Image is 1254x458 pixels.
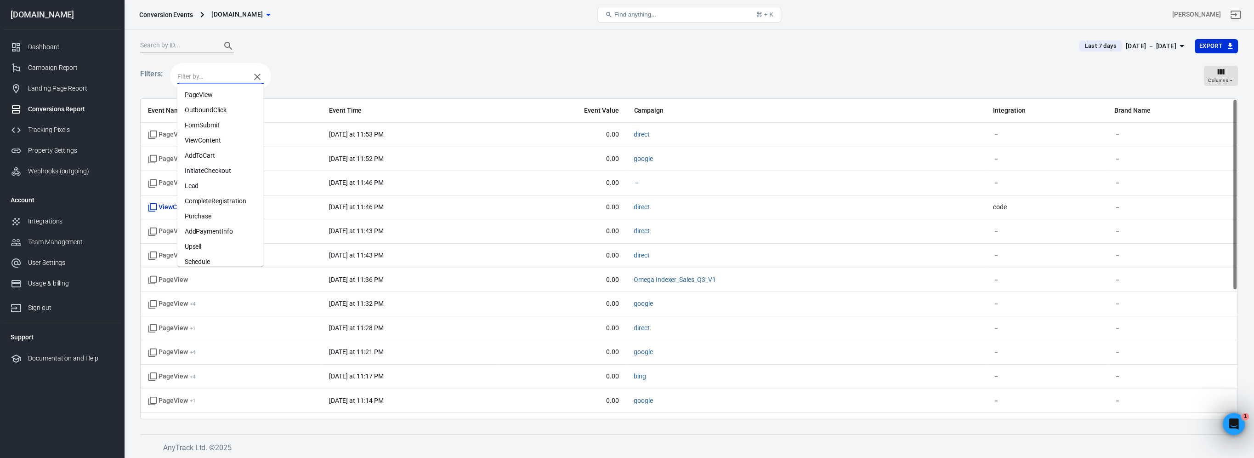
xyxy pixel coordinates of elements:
[1114,130,1230,139] span: －
[614,11,656,18] span: Find anything...
[506,106,618,115] span: Event Value
[993,251,1100,260] span: －
[993,130,1100,139] span: －
[329,324,383,332] time: 2025-09-30T23:28:36+03:00
[329,179,383,186] time: 2025-09-30T23:46:45+03:00
[634,155,653,164] span: google
[177,118,264,133] li: FormSubmit
[1114,203,1230,212] span: －
[1225,4,1247,26] a: Sign out
[177,163,264,178] li: InitiateCheckout
[1172,10,1221,19] div: Account id: BhKL7z2o
[1204,66,1238,86] button: Columns
[329,155,383,162] time: 2025-09-30T23:52:17+03:00
[634,179,640,186] a: －
[506,178,618,188] span: 0.00
[634,372,646,381] span: bing
[148,155,196,164] span: PageView
[634,299,653,309] span: google
[28,166,113,176] div: Webhooks (outgoing)
[177,239,264,254] li: Upsell
[3,161,121,182] a: Webhooks (outgoing)
[993,106,1100,115] span: Integration
[1114,155,1230,164] span: －
[148,372,196,381] span: PageView
[190,373,196,380] sup: + 4
[177,209,264,224] li: Purchase
[141,99,1237,419] div: scrollable content
[28,63,113,73] div: Campaign Report
[3,211,121,232] a: Integrations
[28,104,113,114] div: Conversions Report
[993,227,1100,236] span: －
[634,275,716,285] span: Omega Indexer_Sales_Q3_V1
[177,103,264,118] li: OutboundClick
[634,227,650,236] span: direct
[1223,413,1245,435] iframe: Intercom live chat
[28,42,113,52] div: Dashboard
[329,276,383,283] time: 2025-09-30T23:36:28+03:00
[3,120,121,140] a: Tracking Pixels
[329,300,383,307] time: 2025-09-30T23:32:59+03:00
[1126,40,1176,52] div: [DATE] － [DATE]
[1114,251,1230,260] span: －
[208,6,274,23] button: [DOMAIN_NAME]
[3,189,121,211] li: Account
[3,252,121,273] a: User Settings
[506,372,618,381] span: 0.00
[1081,41,1120,51] span: Last 7 days
[148,396,196,406] span: PageView
[634,276,716,283] a: Omega Indexer_Sales_Q3_V1
[148,348,196,357] span: PageView
[634,324,650,332] a: direct
[3,37,121,57] a: Dashboard
[756,11,773,18] div: ⌘ + K
[148,275,188,285] span: Standard event name
[506,348,618,357] span: 0.00
[139,10,193,19] div: Conversion Events
[634,324,650,333] span: direct
[1114,299,1230,309] span: －
[3,99,121,120] a: Conversions Report
[190,325,196,332] sup: + 1
[1114,348,1230,357] span: －
[3,140,121,161] a: Property Settings
[1208,76,1228,85] span: Columns
[177,178,264,194] li: Lead
[634,203,650,212] span: direct
[1114,178,1230,188] span: －
[329,131,383,138] time: 2025-09-30T23:53:23+03:00
[634,396,653,406] span: google
[28,354,113,363] div: Documentation and Help
[140,59,163,89] h5: Filters:
[634,372,646,380] a: bing
[148,178,196,188] span: PageView
[163,442,852,453] h6: AnyTrack Ltd. © 2025
[634,252,650,259] a: direct
[28,279,113,288] div: Usage & billing
[148,106,277,115] span: Event Name
[634,106,762,115] span: Campaign
[211,9,263,20] span: omegaindexer.com
[1114,324,1230,333] span: －
[506,251,618,260] span: 0.00
[148,324,196,333] span: PageView
[177,148,264,163] li: AddToCart
[506,299,618,309] span: 0.00
[148,251,188,260] span: Standard event name
[1114,372,1230,381] span: －
[1114,106,1230,115] span: Brand Name
[28,125,113,135] div: Tracking Pixels
[217,35,239,57] button: Search
[634,227,650,235] a: direct
[634,131,650,138] a: direct
[1242,413,1249,420] span: 1
[634,397,653,404] a: google
[634,348,653,357] span: google
[3,273,121,294] a: Usage & billing
[506,155,618,164] span: 0.00
[993,324,1100,333] span: －
[190,397,196,404] sup: + 1
[148,227,196,236] span: PageView
[329,227,383,235] time: 2025-09-30T23:43:58+03:00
